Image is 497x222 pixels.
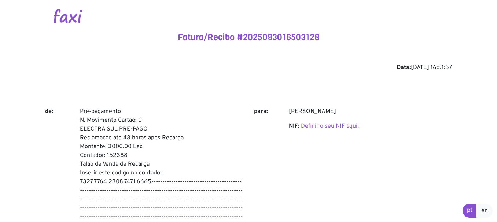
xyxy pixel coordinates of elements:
a: pt [463,204,477,218]
a: en [476,204,493,218]
b: para: [254,108,268,115]
a: Definir o seu NIF aqui! [301,123,359,130]
b: de: [45,108,53,115]
h4: Fatura/Recibo #2025093016503128 [45,32,452,43]
b: NIF: [289,123,299,130]
b: Data: [397,64,411,71]
div: [DATE] 16:51:57 [45,63,452,72]
p: [PERSON_NAME] [289,107,452,116]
